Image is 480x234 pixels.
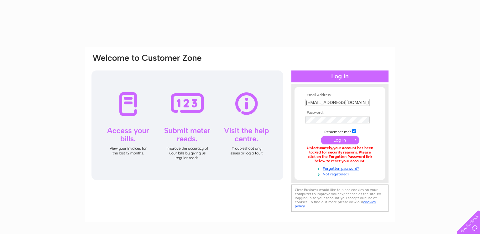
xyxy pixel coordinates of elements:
a: Forgotten password? [305,165,376,171]
input: Submit [321,136,359,144]
a: cookies policy [295,200,376,208]
div: Clear Business would like to place cookies on your computer to improve your experience of the sit... [291,185,389,212]
th: Password: [304,111,376,115]
th: Email Address: [304,93,376,97]
td: Remember me? [304,128,376,134]
div: Unfortunately, your account has been locked for security reasons. Please click on the Forgotten P... [305,146,375,163]
a: Not registered? [305,171,376,177]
